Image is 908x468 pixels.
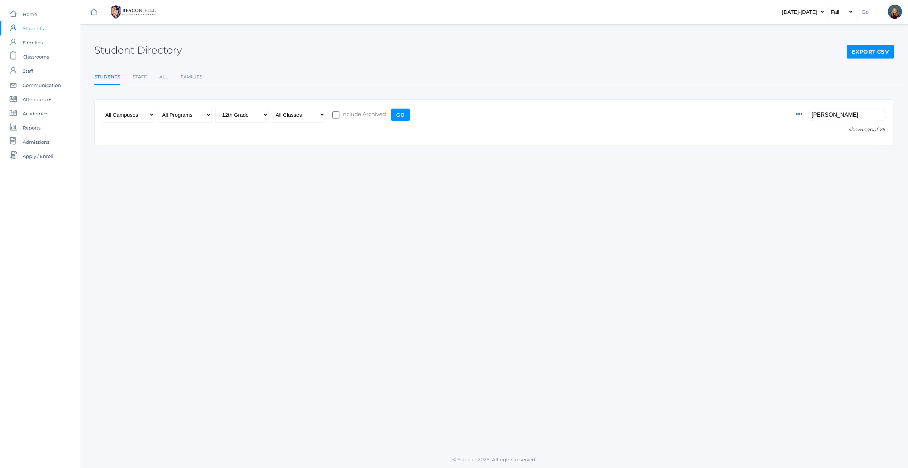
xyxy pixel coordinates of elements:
[80,456,908,463] p: © Scholae 2025. All rights reserved.
[23,149,54,163] span: Apply / Enroll
[796,126,886,133] p: Showing of 25
[888,5,902,19] div: Lindsay Leeds
[23,7,37,21] span: Home
[133,70,147,84] a: Staff
[391,109,410,121] input: Go
[23,21,44,35] span: Students
[23,78,61,92] span: Communication
[870,126,873,133] span: 0
[159,70,168,84] a: All
[23,106,48,121] span: Academics
[808,109,886,121] input: Filter by name
[23,92,52,106] span: Attendances
[332,111,339,119] input: Include Archived
[107,3,160,21] img: 1_BHCALogos-05.png
[847,45,894,59] a: Export CSV
[94,45,182,56] h2: Student Directory
[339,110,386,119] span: Include Archived
[23,35,43,50] span: Families
[23,135,49,149] span: Admissions
[23,50,49,64] span: Classrooms
[23,64,33,78] span: Staff
[181,70,203,84] a: Families
[856,6,874,18] input: Go
[23,121,40,135] span: Reports
[94,70,120,85] a: Students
